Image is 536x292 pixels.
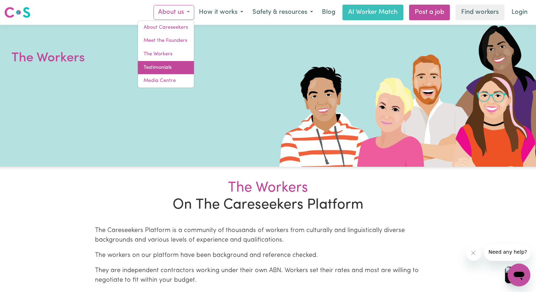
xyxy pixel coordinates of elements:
h1: The Workers [11,49,182,67]
img: Careseekers logo [4,6,30,19]
iframe: Close message [466,246,481,261]
iframe: Button to launch messaging window [508,264,530,286]
p: They are independent contractors working under their own ABN. Workers set their rates and most ar... [95,266,441,285]
p: The Careseekers Platform is a community of thousands of workers from culturally and linguisticall... [95,226,441,245]
a: Login [507,5,532,20]
button: How it works [194,5,248,20]
a: AI Worker Match [342,5,403,20]
a: Careseekers logo [4,4,30,21]
a: Blog [318,5,340,20]
a: Find workers [456,5,504,20]
a: About Careseekers [138,21,194,34]
p: The workers on our platform have been background and reference checked. [95,251,441,260]
div: About us [138,21,194,88]
iframe: Message from company [484,244,530,261]
a: The Workers [138,48,194,61]
a: Media Centre [138,74,194,88]
h2: On The Careseekers Platform [91,180,445,214]
a: Meet the Founders [138,34,194,48]
a: Post a job [409,5,450,20]
button: Safety & resources [248,5,318,20]
button: About us [153,5,194,20]
a: Testimonials [138,61,194,75]
div: The Workers [95,180,441,197]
